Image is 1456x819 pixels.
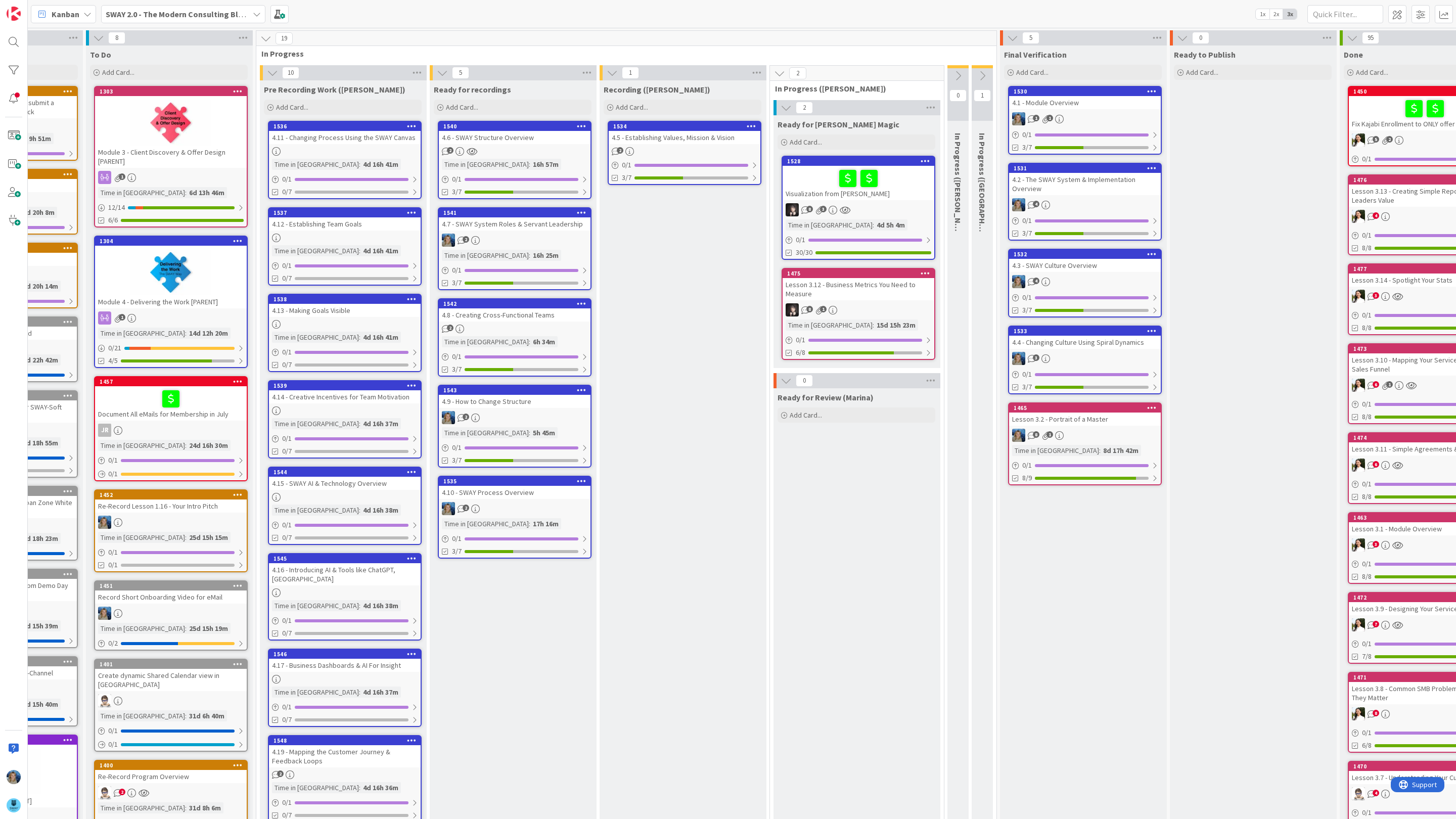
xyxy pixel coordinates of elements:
[98,440,185,451] div: Time in [GEOGRAPHIC_DATA]
[1186,68,1218,77] span: Add Card...
[1033,201,1039,207] span: 4
[1362,310,1372,321] span: 0 / 1
[98,424,111,437] div: JR
[1386,381,1393,388] span: 1
[21,2,46,14] span: Support
[530,250,561,261] div: 16h 25m
[1373,212,1379,219] span: 4
[1009,291,1161,304] div: 0/1
[282,446,292,457] span: 0/7
[782,156,935,260] a: 1528Visualization from [PERSON_NAME]BNTime in [GEOGRAPHIC_DATA]:4d 5h 4m0/130/30
[17,281,61,292] div: 15d 20h 14m
[786,203,799,216] img: BN
[95,424,247,437] div: JR
[613,123,760,130] div: 1534
[608,121,761,185] a: 15344.5 - Establishing Values, Mission & Vision0/13/7
[269,122,421,131] div: 1536
[100,378,247,385] div: 1457
[1009,327,1161,336] div: 1533
[783,269,934,300] div: 1475Lesson 3.12 - Business Metrics You Need to Measure
[439,208,590,217] div: 1541
[7,7,21,21] img: Visit kanbanzone.com
[1009,214,1161,227] div: 0/1
[1008,86,1162,155] a: 15304.1 - Module OverviewMA0/13/7
[95,377,247,421] div: 1457Document All eMails for Membership in July
[443,123,590,130] div: 1540
[1009,336,1161,349] div: 4.4 - Changing Culture Using Spiral Dynamics
[52,8,79,20] span: Kanban
[269,295,421,304] div: 1538
[1022,215,1032,226] span: 0 / 1
[1352,210,1365,223] img: AK
[1012,429,1025,442] img: MA
[360,418,401,429] div: 4d 16h 37m
[94,236,248,368] a: 1304Module 4 - Delivering the Work [PARENT]Time in [GEOGRAPHIC_DATA]:14d 12h 20m0/214/5
[1009,87,1161,109] div: 15304.1 - Module Overview
[443,209,590,216] div: 1541
[438,385,591,468] a: 15434.9 - How to Change StructureMATime in [GEOGRAPHIC_DATA]:5h 45m0/13/7
[609,122,760,131] div: 1534
[874,320,918,331] div: 15d 15h 23m
[102,68,134,77] span: Add Card...
[622,160,631,170] span: 0 / 1
[442,234,455,247] img: MA
[1022,292,1032,303] span: 0 / 1
[443,387,590,394] div: 1543
[1009,259,1161,272] div: 4.3 - SWAY Culture Overview
[1009,327,1161,349] div: 15334.4 - Changing Culture Using Spiral Dynamics
[1012,445,1099,456] div: Time in [GEOGRAPHIC_DATA]
[1022,369,1032,380] span: 0 / 1
[269,346,421,358] div: 0/1
[452,364,462,375] span: 3/7
[786,219,873,231] div: Time in [GEOGRAPHIC_DATA]
[529,250,530,261] span: :
[95,454,247,467] div: 0/1
[1008,326,1162,394] a: 15334.4 - Changing Culture Using Spiral DynamicsMA0/13/7
[187,328,231,339] div: 14d 12h 20m
[1009,368,1161,381] div: 0/1
[796,335,805,345] span: 0 / 1
[95,386,247,421] div: Document All eMails for Membership in July
[787,270,934,277] div: 1475
[1046,431,1053,438] span: 1
[17,133,54,144] div: 6d 9h 51m
[447,325,453,331] span: 2
[796,247,812,258] span: 30/30
[442,336,529,347] div: Time in [GEOGRAPHIC_DATA]
[1009,250,1161,259] div: 1532
[782,268,935,360] a: 1475Lesson 3.12 - Business Metrics You Need to MeasureBNTime in [GEOGRAPHIC_DATA]:15d 15h 23m0/16/8
[442,427,529,438] div: Time in [GEOGRAPHIC_DATA]
[452,455,462,466] span: 3/7
[786,320,873,331] div: Time in [GEOGRAPHIC_DATA]
[187,187,227,198] div: 6d 13h 46m
[796,347,805,358] span: 6/8
[1033,354,1039,361] span: 3
[268,207,422,286] a: 15374.12 - Establishing Team GoalsTime in [GEOGRAPHIC_DATA]:4d 16h 41m0/10/7
[274,123,421,130] div: 1536
[108,202,125,213] span: 12 / 14
[98,328,185,339] div: Time in [GEOGRAPHIC_DATA]
[529,336,530,347] span: :
[783,278,934,300] div: Lesson 3.12 - Business Metrics You Need to Measure
[95,237,247,246] div: 1304
[360,159,401,170] div: 4d 16h 41m
[439,122,590,131] div: 1540
[269,208,421,217] div: 1537
[276,103,308,112] span: Add Card...
[1009,173,1161,195] div: 4.2 - The SWAY System & Implementation Overview
[609,159,760,171] div: 0/1
[282,347,292,357] span: 0 / 1
[1307,5,1383,23] input: Quick Filter...
[119,314,125,321] span: 1
[1009,403,1161,413] div: 1465
[269,217,421,231] div: 4.12 - Establishing Team Goals
[1014,404,1161,412] div: 1465
[442,250,529,261] div: Time in [GEOGRAPHIC_DATA]
[1352,459,1365,472] img: AK
[873,320,874,331] span: :
[282,273,292,284] span: 0/7
[95,201,247,214] div: 12/14
[1014,328,1161,335] div: 1533
[1014,88,1161,95] div: 1530
[529,427,530,438] span: :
